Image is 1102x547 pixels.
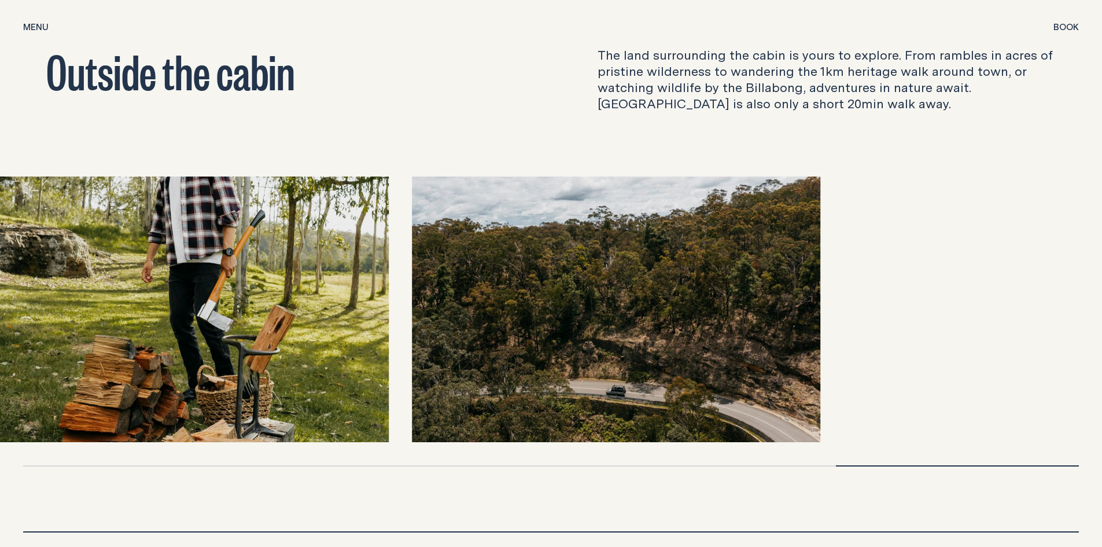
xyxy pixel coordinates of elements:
span: Book [1053,23,1079,31]
h2: Outside the cabin [46,47,505,93]
span: Menu [23,23,49,31]
button: show booking tray [1053,21,1079,35]
p: The land surrounding the cabin is yours to explore. From rambles in acres of pristine wilderness ... [598,47,1056,112]
button: show menu [23,21,49,35]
